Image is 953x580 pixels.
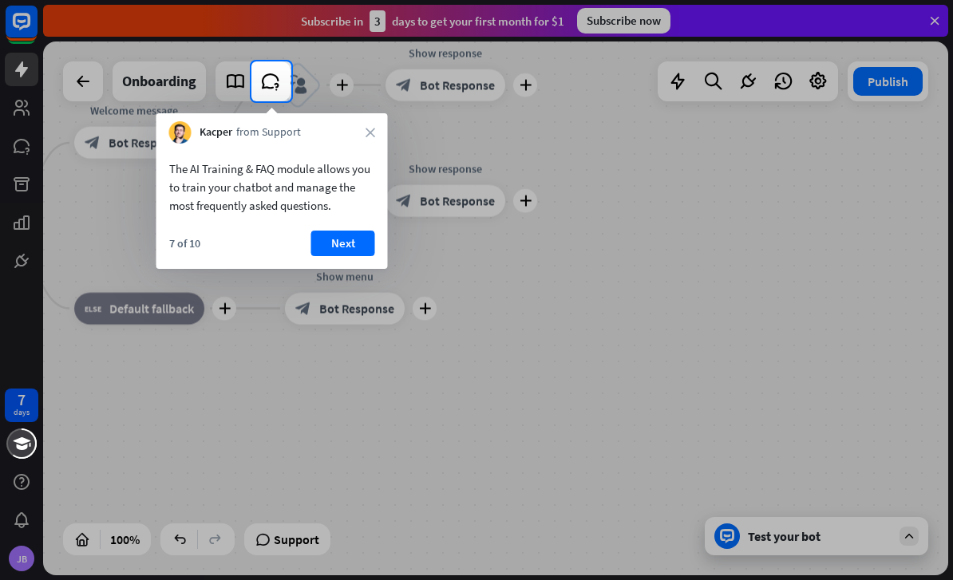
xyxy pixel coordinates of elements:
[366,128,375,137] i: close
[311,231,375,256] button: Next
[200,124,232,140] span: Kacper
[236,124,301,140] span: from Support
[169,160,375,215] div: The AI Training & FAQ module allows you to train your chatbot and manage the most frequently aske...
[13,6,61,54] button: Open LiveChat chat widget
[169,236,200,251] div: 7 of 10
